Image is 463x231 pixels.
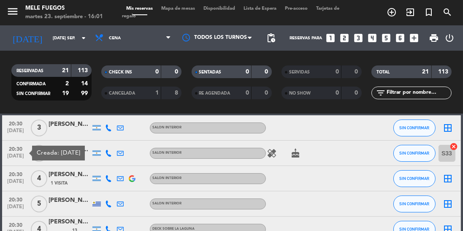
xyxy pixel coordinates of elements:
span: Mis reservas [122,6,157,11]
strong: 21 [62,68,69,73]
span: SALON INTERIOR [152,177,181,180]
img: google-logo.png [129,175,135,182]
i: power_settings_new [444,33,455,43]
i: turned_in_not [424,7,434,17]
strong: 14 [81,81,89,87]
strong: 113 [78,68,89,73]
span: SIN CONFIRMAR [399,176,429,181]
span: 10 [31,145,47,162]
span: [DATE] [5,153,26,163]
span: 20:30 [5,169,26,179]
strong: 0 [355,90,360,96]
span: CHECK INS [109,70,132,74]
input: Filtrar por nombre... [386,88,451,98]
i: [DATE] [6,29,49,47]
strong: 0 [175,69,180,75]
span: SIN CONFIRMAR [399,201,429,206]
span: CANCELADA [109,91,135,95]
strong: 0 [336,69,339,75]
strong: 2 [65,81,69,87]
button: SIN CONFIRMAR [393,170,436,187]
i: healing [267,148,277,158]
strong: 0 [265,69,270,75]
span: [DATE] [5,204,26,214]
span: SIN CONFIRMAR [399,151,429,155]
i: add_circle_outline [387,7,397,17]
strong: 0 [355,69,360,75]
i: looks_4 [367,33,378,43]
span: 1 Visita [51,180,68,187]
span: RESERVADAS [16,69,43,73]
span: [DATE] [5,128,26,138]
i: exit_to_app [405,7,415,17]
div: [PERSON_NAME] [49,120,91,129]
span: 20:30 [5,194,26,204]
i: looks_6 [395,33,406,43]
i: cake [290,148,301,158]
div: Creada: [DATE] [32,146,85,160]
i: border_all [443,174,453,184]
strong: 21 [422,69,429,75]
span: DECK SOBRE LA LAGUNA [152,227,195,231]
span: print [429,33,439,43]
i: looks_3 [353,33,364,43]
i: border_all [443,199,453,209]
i: cancel [450,142,458,151]
span: SALON INTERIOR [152,202,181,205]
i: looks_5 [381,33,392,43]
button: menu [6,5,19,21]
span: SIN CONFIRMAR [399,125,429,130]
i: border_all [443,123,453,133]
span: Mapa de mesas [157,6,199,11]
span: SIN CONFIRMAR [16,92,50,96]
button: SIN CONFIRMAR [393,120,436,136]
span: SALON INTERIOR [152,151,181,155]
button: SIN CONFIRMAR [393,196,436,212]
div: LOG OUT [442,25,457,51]
span: SERVIDAS [289,70,310,74]
strong: 19 [62,90,69,96]
span: [DATE] [5,179,26,188]
span: 5 [31,196,47,212]
span: SALON INTERIOR [152,126,181,129]
span: Pre-acceso [281,6,312,11]
span: 3 [31,120,47,136]
strong: 8 [175,90,180,96]
span: 20:30 [5,118,26,128]
strong: 0 [265,90,270,96]
div: [PERSON_NAME] [49,145,91,155]
strong: 99 [81,90,89,96]
i: looks_one [325,33,336,43]
div: martes 23. septiembre - 16:01 [25,13,103,21]
span: Cena [109,36,121,41]
span: Reservas para [290,36,322,41]
span: 20:30 [5,144,26,153]
div: [PERSON_NAME] [49,196,91,205]
i: filter_list [376,88,386,98]
strong: 0 [246,90,249,96]
strong: 0 [155,69,159,75]
div: [PERSON_NAME] [49,170,91,179]
button: SIN CONFIRMAR [393,145,436,162]
div: [PERSON_NAME] [49,217,91,227]
span: CONFIRMADA [16,82,46,86]
div: Mele Fuegos [25,4,103,13]
i: search [442,7,452,17]
strong: 1 [155,90,159,96]
span: 20:30 [5,220,26,229]
span: pending_actions [266,33,276,43]
span: TOTAL [376,70,390,74]
i: arrow_drop_down [79,33,89,43]
i: add_box [409,33,420,43]
i: looks_two [339,33,350,43]
span: NO SHOW [289,91,311,95]
i: menu [6,5,19,18]
span: RE AGENDADA [199,91,230,95]
span: Lista de Espera [239,6,281,11]
strong: 0 [336,90,339,96]
strong: 0 [246,69,249,75]
span: Disponibilidad [199,6,239,11]
span: SENTADAS [199,70,222,74]
span: 4 [31,170,47,187]
strong: 113 [438,69,450,75]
